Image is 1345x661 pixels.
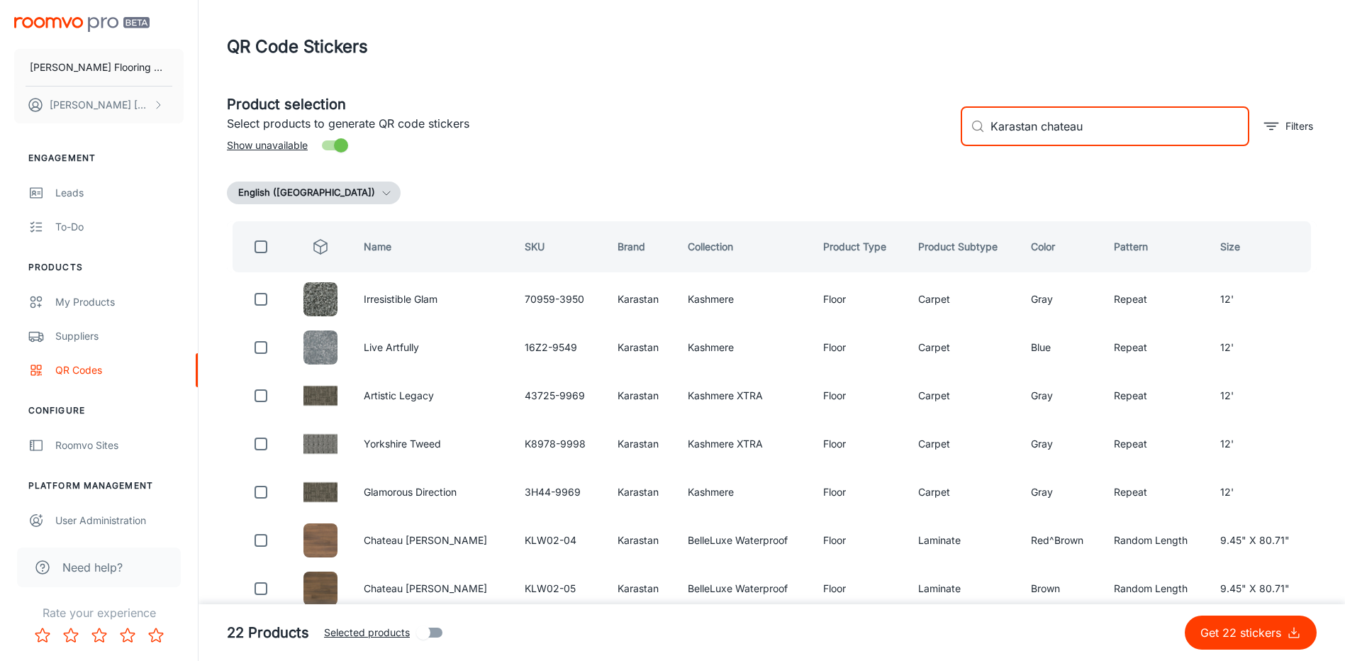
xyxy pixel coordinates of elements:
[1020,519,1103,562] td: Red^Brown
[907,423,1020,465] td: Carpet
[113,621,142,650] button: Rate 4 star
[1103,519,1209,562] td: Random Length
[1209,423,1317,465] td: 12'
[30,60,168,75] p: [PERSON_NAME] Flooring Stores
[352,221,513,272] th: Name
[14,17,150,32] img: Roomvo PRO Beta
[227,94,949,115] h5: Product selection
[676,567,812,610] td: BelleLuxe Waterproof
[606,519,676,562] td: Karastan
[606,423,676,465] td: Karastan
[352,567,513,610] td: Chateau [PERSON_NAME]
[1103,471,1209,513] td: Repeat
[1103,326,1209,369] td: Repeat
[1209,221,1317,272] th: Size
[227,138,308,153] span: Show unavailable
[606,221,676,272] th: Brand
[352,374,513,417] td: Artistic Legacy
[907,374,1020,417] td: Carpet
[227,182,401,204] button: English ([GEOGRAPHIC_DATA])
[227,622,309,643] h5: 22 Products
[55,219,184,235] div: To-do
[1020,423,1103,465] td: Gray
[676,374,812,417] td: Kashmere XTRA
[55,438,184,453] div: Roomvo Sites
[55,294,184,310] div: My Products
[62,559,123,576] span: Need help?
[1020,278,1103,321] td: Gray
[1103,221,1209,272] th: Pattern
[812,374,907,417] td: Floor
[812,567,907,610] td: Floor
[907,221,1020,272] th: Product Subtype
[14,87,184,123] button: [PERSON_NAME] [PERSON_NAME]
[676,221,812,272] th: Collection
[1209,567,1317,610] td: 9.45" X 80.71"
[1020,326,1103,369] td: Blue
[812,471,907,513] td: Floor
[57,621,85,650] button: Rate 2 star
[606,326,676,369] td: Karastan
[1020,471,1103,513] td: Gray
[227,34,368,60] h1: QR Code Stickers
[676,423,812,465] td: Kashmere XTRA
[1209,471,1317,513] td: 12'
[1209,326,1317,369] td: 12'
[812,519,907,562] td: Floor
[352,278,513,321] td: Irresistible Glam
[676,326,812,369] td: Kashmere
[990,106,1249,146] input: Search by SKU, brand, collection...
[676,519,812,562] td: BelleLuxe Waterproof
[324,625,410,640] span: Selected products
[1285,118,1313,134] p: Filters
[606,278,676,321] td: Karastan
[606,471,676,513] td: Karastan
[513,567,606,610] td: KLW02-05
[352,471,513,513] td: Glamorous Direction
[1209,374,1317,417] td: 12'
[55,513,184,528] div: User Administration
[676,471,812,513] td: Kashmere
[28,621,57,650] button: Rate 1 star
[513,519,606,562] td: KLW02-04
[1103,423,1209,465] td: Repeat
[1103,567,1209,610] td: Random Length
[11,604,186,621] p: Rate your experience
[606,374,676,417] td: Karastan
[907,471,1020,513] td: Carpet
[50,97,150,113] p: [PERSON_NAME] [PERSON_NAME]
[812,423,907,465] td: Floor
[55,328,184,344] div: Suppliers
[142,621,170,650] button: Rate 5 star
[513,471,606,513] td: 3H44-9969
[1261,115,1317,138] button: filter
[676,278,812,321] td: Kashmere
[513,423,606,465] td: K8978-9998
[1103,374,1209,417] td: Repeat
[812,326,907,369] td: Floor
[1209,519,1317,562] td: 9.45" X 80.71"
[606,567,676,610] td: Karastan
[513,278,606,321] td: 70959-3950
[907,278,1020,321] td: Carpet
[812,221,907,272] th: Product Type
[1020,221,1103,272] th: Color
[513,221,606,272] th: SKU
[352,423,513,465] td: Yorkshire Tweed
[907,326,1020,369] td: Carpet
[227,115,949,132] p: Select products to generate QR code stickers
[352,519,513,562] td: Chateau [PERSON_NAME]
[907,567,1020,610] td: Laminate
[14,49,184,86] button: [PERSON_NAME] Flooring Stores
[1020,567,1103,610] td: Brown
[1185,616,1317,650] button: Get 22 stickers
[1209,278,1317,321] td: 12'
[907,519,1020,562] td: Laminate
[55,185,184,201] div: Leads
[1020,374,1103,417] td: Gray
[352,326,513,369] td: Live Artfully
[85,621,113,650] button: Rate 3 star
[812,278,907,321] td: Floor
[55,362,184,378] div: QR Codes
[513,374,606,417] td: 43725-9969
